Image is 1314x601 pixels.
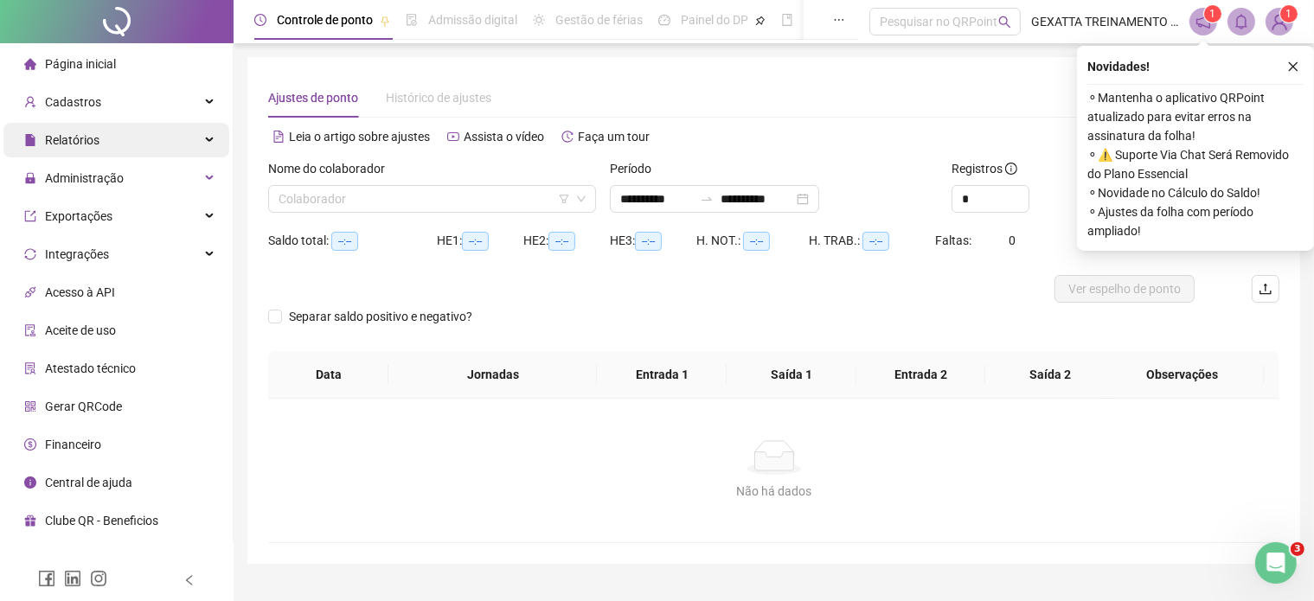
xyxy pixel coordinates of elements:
[386,91,491,105] span: Histórico de ajustes
[610,159,663,178] label: Período
[1266,9,1292,35] img: 3599
[331,232,358,251] span: --:--
[700,192,714,206] span: swap-right
[1100,351,1265,399] th: Observações
[45,57,116,71] span: Página inicial
[833,14,845,26] span: ellipsis
[24,58,36,70] span: home
[696,231,809,251] div: H. NOT.:
[597,351,727,399] th: Entrada 1
[380,16,390,26] span: pushpin
[998,16,1011,29] span: search
[268,231,437,251] div: Saldo total:
[24,438,36,451] span: dollar
[1210,8,1216,20] span: 1
[38,570,55,587] span: facebook
[45,285,115,299] span: Acesso à API
[755,16,766,26] span: pushpin
[700,192,714,206] span: to
[1087,183,1304,202] span: ⚬ Novidade no Cálculo do Saldo!
[935,233,974,247] span: Faltas:
[559,194,569,204] span: filter
[610,231,696,251] div: HE 3:
[45,171,124,185] span: Administração
[24,286,36,298] span: api
[1054,275,1195,303] button: Ver espelho de ponto
[862,232,889,251] span: --:--
[952,159,1017,178] span: Registros
[781,14,793,26] span: book
[555,13,643,27] span: Gestão de férias
[1195,14,1211,29] span: notification
[45,133,99,147] span: Relatórios
[1009,233,1016,247] span: 0
[277,13,373,27] span: Controle de ponto
[561,131,574,143] span: history
[268,91,358,105] span: Ajustes de ponto
[24,362,36,374] span: solution
[1005,163,1017,175] span: info-circle
[985,351,1115,399] th: Saída 2
[658,14,670,26] span: dashboard
[45,438,101,451] span: Financeiro
[24,96,36,108] span: user-add
[523,231,610,251] div: HE 2:
[45,476,132,489] span: Central de ajuda
[681,13,748,27] span: Painel do DP
[90,570,107,587] span: instagram
[24,476,36,489] span: info-circle
[45,95,101,109] span: Cadastros
[1114,365,1251,384] span: Observações
[1255,542,1297,584] iframe: Intercom live chat
[1286,8,1292,20] span: 1
[272,131,285,143] span: file-text
[1204,5,1221,22] sup: 1
[548,232,575,251] span: --:--
[533,14,545,26] span: sun
[1031,12,1179,31] span: GEXATTA TREINAMENTO PROFISSIONAL LTDA
[24,248,36,260] span: sync
[45,209,112,223] span: Exportações
[437,231,523,251] div: HE 1:
[1087,88,1304,145] span: ⚬ Mantenha o aplicativo QRPoint atualizado para evitar erros na assinatura da folha!
[447,131,459,143] span: youtube
[428,13,517,27] span: Admissão digital
[24,134,36,146] span: file
[1087,145,1304,183] span: ⚬ ⚠️ Suporte Via Chat Será Removido do Plano Essencial
[1287,61,1299,73] span: close
[406,14,418,26] span: file-done
[576,194,586,204] span: down
[1280,5,1298,22] sup: Atualize o seu contato no menu Meus Dados
[743,232,770,251] span: --:--
[289,130,430,144] span: Leia o artigo sobre ajustes
[1087,57,1150,76] span: Novidades !
[1234,14,1249,29] span: bell
[24,515,36,527] span: gift
[388,351,597,399] th: Jornadas
[45,514,158,527] span: Clube QR - Beneficios
[1087,202,1304,240] span: ⚬ Ajustes da folha com período ampliado!
[268,159,396,178] label: Nome do colaborador
[462,232,489,251] span: --:--
[45,247,109,261] span: Integrações
[1259,282,1272,296] span: upload
[24,400,36,412] span: qrcode
[24,172,36,184] span: lock
[183,574,195,586] span: left
[809,231,935,251] div: H. TRAB.:
[578,130,650,144] span: Faça um tour
[24,324,36,336] span: audit
[856,351,986,399] th: Entrada 2
[24,210,36,222] span: export
[268,351,388,399] th: Data
[254,14,266,26] span: clock-circle
[45,400,122,413] span: Gerar QRCode
[64,570,81,587] span: linkedin
[804,13,914,27] span: Folha de pagamento
[282,307,479,326] span: Separar saldo positivo e negativo?
[464,130,544,144] span: Assista o vídeo
[45,361,136,375] span: Atestado técnico
[289,482,1259,501] div: Não há dados
[1291,542,1304,556] span: 3
[727,351,856,399] th: Saída 1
